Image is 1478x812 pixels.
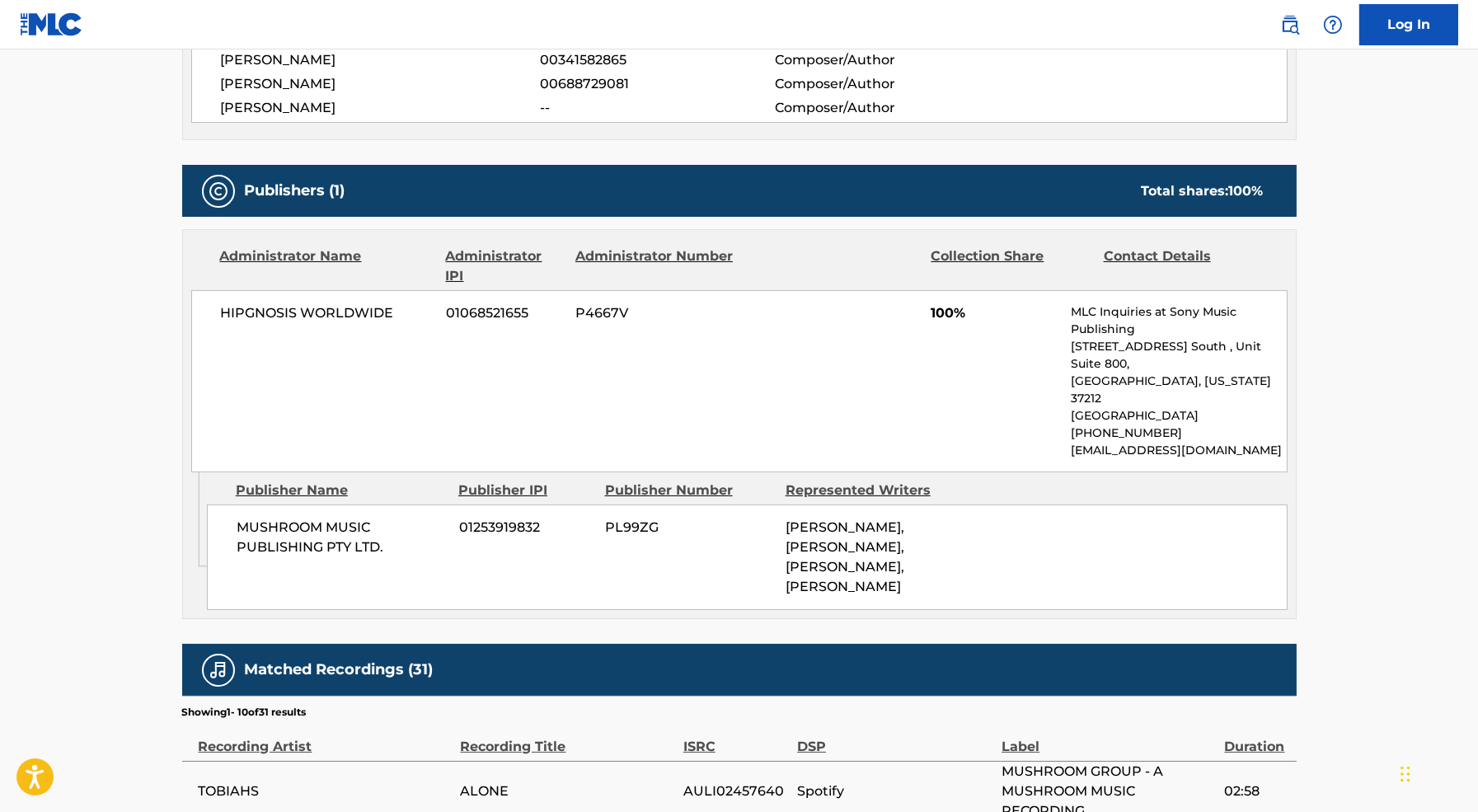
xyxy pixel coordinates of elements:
[1142,181,1264,201] div: Total shares:
[209,660,228,680] img: Matched Recordings
[221,74,541,94] span: [PERSON_NAME]
[540,50,774,70] span: 00341582865
[1323,15,1343,35] img: help
[1396,733,1478,812] iframe: Chat Widget
[605,518,773,537] span: PL99ZG
[1071,407,1286,425] p: [GEOGRAPHIC_DATA]
[775,50,988,70] span: Composer/Author
[245,660,434,679] h5: Matched Recordings (31)
[575,303,735,323] span: P4667V
[1316,8,1349,41] div: Help
[199,720,453,757] div: Recording Artist
[1359,4,1458,45] a: Log In
[461,781,675,801] span: ALONE
[245,181,345,200] h5: Publishers (1)
[237,518,447,557] span: MUSHROOM MUSIC PUBLISHING PTY LTD.
[221,50,541,70] span: [PERSON_NAME]
[575,246,735,286] div: Administrator Number
[1071,303,1286,338] p: MLC Inquiries at Sony Music Publishing
[461,720,675,757] div: Recording Title
[683,720,789,757] div: ISRC
[1071,442,1286,459] p: [EMAIL_ADDRESS][DOMAIN_NAME]
[236,481,446,500] div: Publisher Name
[931,303,1058,323] span: 100%
[446,303,563,323] span: 01068521655
[220,246,434,286] div: Administrator Name
[683,781,789,801] span: AULI02457640
[1225,720,1288,757] div: Duration
[775,74,988,94] span: Composer/Author
[221,303,434,323] span: HIPGNOSIS WORLDWIDE
[931,246,1091,286] div: Collection Share
[1401,749,1410,799] div: Drag
[1104,246,1264,286] div: Contact Details
[1071,425,1286,442] p: [PHONE_NUMBER]
[1280,15,1300,35] img: search
[182,705,307,720] p: Showing 1 - 10 of 31 results
[775,98,988,118] span: Composer/Author
[1229,183,1264,199] span: 100 %
[221,98,541,118] span: [PERSON_NAME]
[1002,720,1216,757] div: Label
[540,98,774,118] span: --
[605,481,773,500] div: Publisher Number
[540,74,774,94] span: 00688729081
[1071,373,1286,407] p: [GEOGRAPHIC_DATA], [US_STATE] 37212
[209,181,228,201] img: Publishers
[1274,8,1307,41] a: Public Search
[199,781,453,801] span: TOBIAHS
[1225,781,1288,801] span: 02:58
[797,781,993,801] span: Spotify
[458,481,593,500] div: Publisher IPI
[1071,338,1286,373] p: [STREET_ADDRESS] South , Unit Suite 800,
[786,519,904,594] span: [PERSON_NAME], [PERSON_NAME], [PERSON_NAME], [PERSON_NAME]
[459,518,593,537] span: 01253919832
[446,246,563,286] div: Administrator IPI
[797,720,993,757] div: DSP
[20,12,83,36] img: MLC Logo
[786,481,954,500] div: Represented Writers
